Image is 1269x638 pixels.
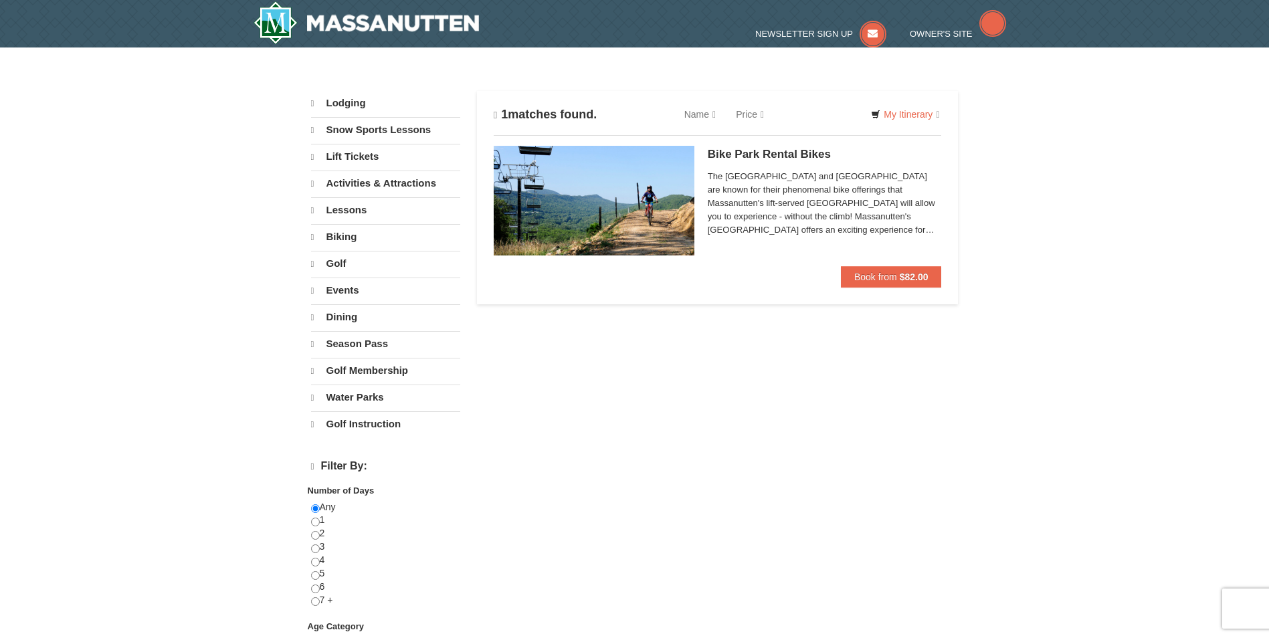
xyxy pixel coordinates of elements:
a: Name [674,101,726,128]
a: Lessons [311,197,460,223]
a: My Itinerary [862,104,948,124]
img: 6619923-15-103d8a09.jpg [494,146,694,255]
a: Golf Instruction [311,411,460,437]
a: Owner's Site [910,29,1006,39]
a: Biking [311,224,460,249]
img: Massanutten Resort Logo [254,1,480,44]
span: The [GEOGRAPHIC_DATA] and [GEOGRAPHIC_DATA] are known for their phenomenal bike offerings that Ma... [708,170,942,237]
a: Golf [311,251,460,276]
h5: Bike Park Rental Bikes [708,148,942,161]
span: Newsletter Sign Up [755,29,853,39]
div: Any 1 2 3 4 5 6 7 + [311,501,460,621]
a: Price [726,101,774,128]
span: Book from [854,272,897,282]
strong: Age Category [308,621,365,631]
a: Golf Membership [311,358,460,383]
a: Activities & Attractions [311,171,460,196]
span: Owner's Site [910,29,973,39]
a: Massanutten Resort [254,1,480,44]
strong: Number of Days [308,486,375,496]
a: Events [311,278,460,303]
strong: $82.00 [900,272,929,282]
button: Book from $82.00 [841,266,942,288]
a: Water Parks [311,385,460,410]
a: Snow Sports Lessons [311,117,460,142]
h4: Filter By: [311,460,460,473]
a: Lift Tickets [311,144,460,169]
a: Lodging [311,91,460,116]
a: Dining [311,304,460,330]
a: Newsletter Sign Up [755,29,886,39]
a: Season Pass [311,331,460,356]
